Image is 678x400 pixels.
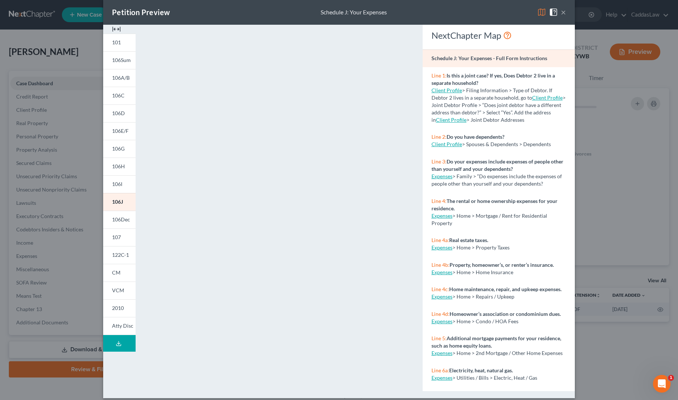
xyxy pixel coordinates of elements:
[112,181,122,187] span: 106I
[103,246,136,264] a: 122C-1
[431,293,452,300] a: Expenses
[431,87,462,93] a: Client Profile
[112,323,133,329] span: Atty Disc
[452,244,510,251] span: > Home > Property Taxes
[431,173,452,179] a: Expenses
[431,237,449,243] span: Line 4a:
[103,193,136,211] a: 106J
[112,145,125,152] span: 106G
[112,234,121,240] span: 107
[112,216,130,223] span: 106Dec
[431,134,447,140] span: Line 2:
[431,318,452,324] a: Expenses
[452,293,514,300] span: > Home > Repairs / Upkeep
[431,286,449,292] span: Line 4c:
[112,7,170,17] div: Petition Preview
[103,122,136,140] a: 106E/F
[431,335,447,341] span: Line 5:
[449,367,513,373] strong: Electricity, heat, natural gas.
[112,252,129,258] span: 122C-1
[436,117,466,123] a: Client Profile
[112,110,125,116] span: 106D
[561,8,566,17] button: ×
[653,375,671,393] iframe: Intercom live chat
[431,269,452,275] a: Expenses
[431,367,449,373] span: Line 6a:
[532,94,563,101] a: Client Profile
[431,55,547,61] strong: Schedule J: Your Expenses - Full Form Instructions
[103,140,136,158] a: 106G
[431,213,452,219] a: Expenses
[431,87,552,101] span: > Filing Information > Type of Debtor. If Debtor 2 lives in a separate household, go to
[452,375,537,381] span: > Utilities / Bills > Electric, Heat / Gas
[452,269,513,275] span: > Home > Home Insurance
[436,117,524,123] span: > Joint Debtor Addresses
[452,350,563,356] span: > Home > 2nd Mortgage / Other Home Expenses
[103,317,136,335] a: Atty Disc
[112,25,121,34] img: expand-e0f6d898513216a626fdd78e52531dac95497ffd26381d4c15ee2fc46db09dca.svg
[103,87,136,104] a: 106C
[450,262,554,268] strong: Property, homeowner’s, or renter’s insurance.
[450,311,561,317] strong: Homeowner’s association or condominium dues.
[103,282,136,299] a: VCM
[112,287,124,293] span: VCM
[103,104,136,122] a: 106D
[549,8,558,17] img: help-close-5ba153eb36485ed6c1ea00a893f15db1cb9b99d6cae46e1a8edb6c62d00a1a76.svg
[431,244,452,251] a: Expenses
[112,269,120,276] span: CM
[431,158,563,172] strong: Do your expenses include expenses of people other than yourself and your dependents?
[431,158,447,165] span: Line 3:
[449,237,488,243] strong: Real estate taxes.
[103,34,136,51] a: 101
[112,128,129,134] span: 106E/F
[103,211,136,228] a: 106Dec
[103,299,136,317] a: 2010
[447,134,504,140] strong: Do you have dependents?
[103,158,136,175] a: 106H
[103,175,136,193] a: 106I
[112,305,124,311] span: 2010
[103,228,136,246] a: 107
[462,141,551,147] span: > Spouses & Dependents > Dependents
[668,375,674,381] span: 1
[431,335,561,349] strong: Additional mortgage payments for your residence, such as home equity loans.
[431,350,452,356] a: Expenses
[112,57,131,63] span: 106Sum
[321,8,387,17] div: Schedule J: Your Expenses
[431,375,452,381] a: Expenses
[112,92,125,99] span: 106C
[431,213,547,226] span: > Home > Mortgage / Rent for Residential Property
[537,8,546,17] img: map-eea8200ae884c6f1103ae1953ef3d486a96c86aabb227e865a55264e3737af1f.svg
[431,173,562,187] span: > Family > “Do expenses include the expenses of people other than yourself and your dependents?
[431,72,447,79] span: Line 1:
[103,264,136,282] a: CM
[431,311,450,317] span: Line 4d:
[431,94,566,123] span: > Joint Debtor Profile > “Does joint debtor have a different address than debtor?” > Select “Yes”...
[431,262,450,268] span: Line 4b:
[431,198,558,211] strong: The rental or home ownership expenses for your residence.
[431,141,462,147] a: Client Profile
[103,51,136,69] a: 106Sum
[431,198,447,204] span: Line 4:
[431,72,555,86] strong: Is this a joint case? If yes, Does Debtor 2 live in a separate household?
[103,69,136,87] a: 106A/B
[431,30,566,41] div: NextChapter Map
[112,75,130,81] span: 106A/B
[112,39,121,45] span: 101
[112,163,125,169] span: 106H
[452,318,518,324] span: > Home > Condo / HOA Fees
[149,31,409,390] iframe: <object ng-attr-data='[URL][DOMAIN_NAME]' type='application/pdf' width='100%' height='975px'></ob...
[112,199,123,205] span: 106J
[449,286,562,292] strong: Home maintenance, repair, and upkeep expenses.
